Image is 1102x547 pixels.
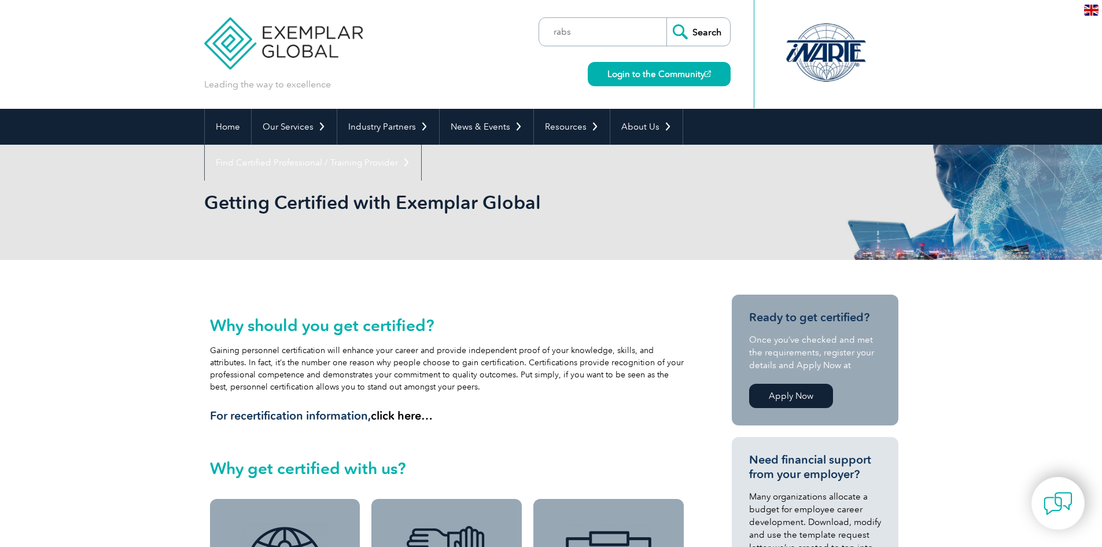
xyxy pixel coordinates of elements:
img: en [1084,5,1099,16]
a: About Us [610,109,683,145]
h3: Ready to get certified? [749,310,881,325]
h2: Why should you get certified? [210,316,684,335]
a: Apply Now [749,384,833,408]
h3: Need financial support from your employer? [749,453,881,482]
img: open_square.png [705,71,711,77]
a: Resources [534,109,610,145]
a: click here… [371,409,433,423]
img: contact-chat.png [1044,489,1072,518]
input: Search [666,18,730,46]
a: News & Events [440,109,533,145]
h3: For recertification information, [210,409,684,423]
a: Our Services [252,109,337,145]
p: Once you’ve checked and met the requirements, register your details and Apply Now at [749,333,881,372]
h2: Why get certified with us? [210,459,684,478]
p: Leading the way to excellence [204,78,331,91]
a: Industry Partners [337,109,439,145]
a: Find Certified Professional / Training Provider [205,145,421,181]
a: Home [205,109,251,145]
div: Gaining personnel certification will enhance your career and provide independent proof of your kn... [210,316,684,423]
h1: Getting Certified with Exemplar Global [204,191,648,214]
a: Login to the Community [588,62,731,86]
